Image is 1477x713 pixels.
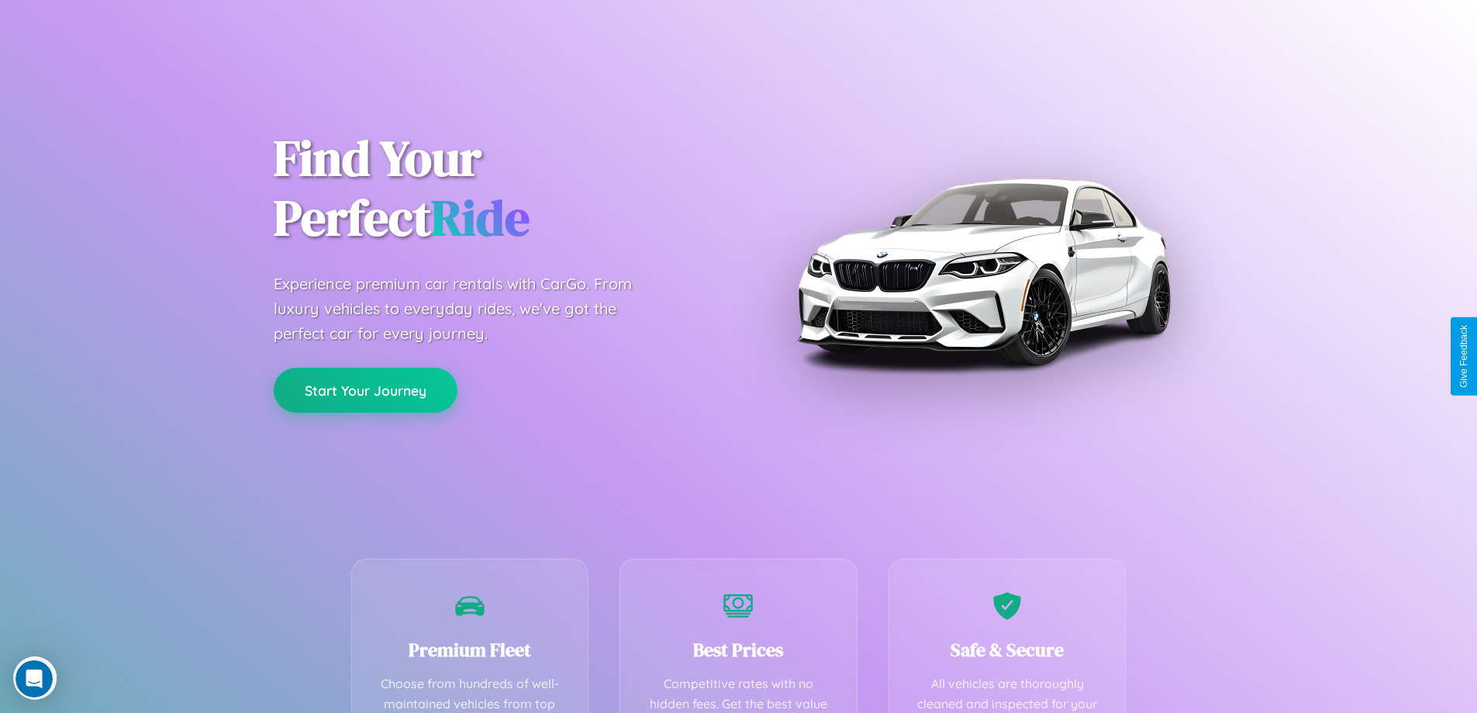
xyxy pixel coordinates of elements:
div: Give Feedback [1458,325,1469,388]
h3: Safe & Secure [913,637,1103,663]
div: Open Intercom Messenger [6,6,288,49]
h3: Premium Fleet [375,637,565,663]
span: Ride [431,184,530,251]
h1: Find Your Perfect [274,129,716,248]
iframe: Intercom live chat [16,660,53,697]
img: Premium BMW car rental vehicle [789,78,1177,466]
h3: Best Prices [644,637,833,663]
iframe: Intercom live chat discovery launcher [13,656,57,700]
button: Start Your Journey [274,368,457,413]
p: Experience premium car rentals with CarGo. From luxury vehicles to everyday rides, we've got the ... [274,272,661,346]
